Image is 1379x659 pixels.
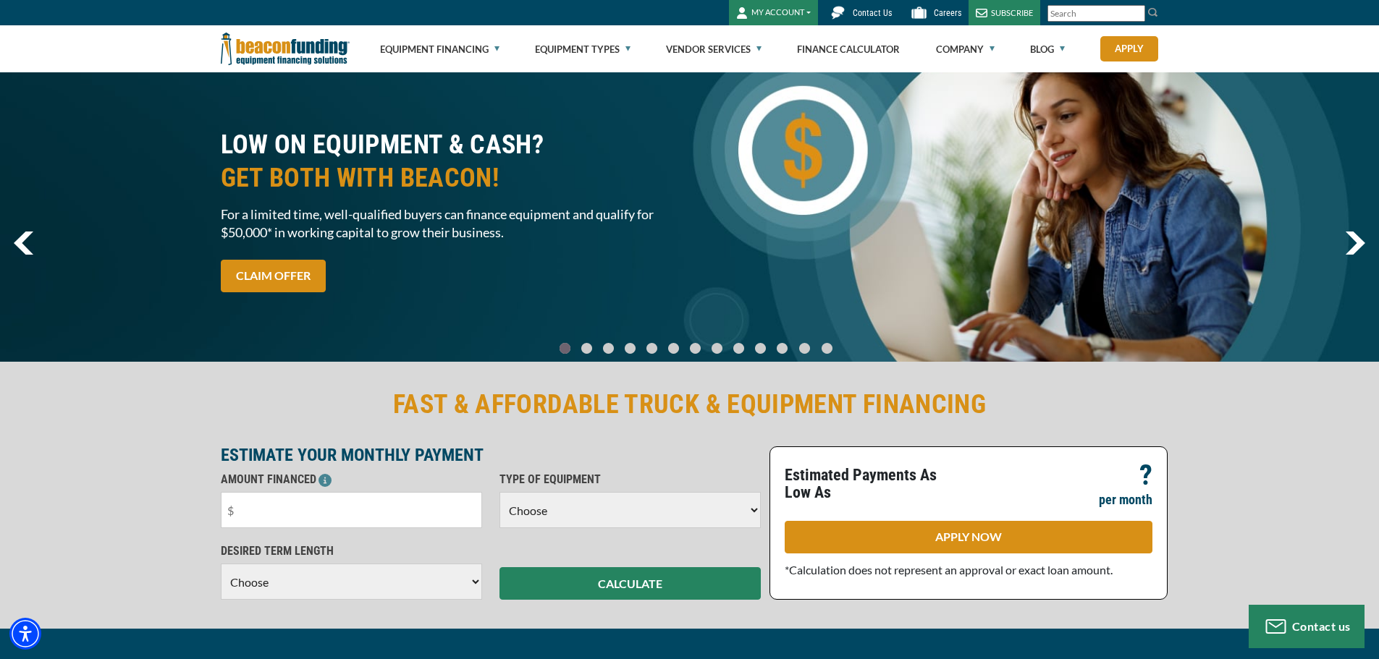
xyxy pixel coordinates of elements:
a: Go To Slide 6 [686,342,704,354]
span: Contact us [1292,619,1351,633]
p: per month [1099,491,1152,509]
a: Clear search text [1130,8,1142,20]
a: CLAIM OFFER [221,260,326,292]
span: For a limited time, well-qualified buyers can finance equipment and qualify for $50,000* in worki... [221,205,681,242]
a: previous [14,231,33,255]
p: DESIRED TERM LENGTH [221,543,482,560]
p: TYPE OF EQUIPMENT [499,471,761,488]
a: Company [936,26,995,72]
span: GET BOTH WITH BEACON! [221,161,681,195]
a: Equipment Financing [380,26,499,72]
span: Careers [934,8,961,18]
input: $ [221,492,482,528]
div: Accessibility Menu [9,618,41,650]
a: Go To Slide 9 [751,342,769,354]
input: Search [1047,5,1145,22]
p: AMOUNT FINANCED [221,471,482,488]
button: Contact us [1249,605,1365,648]
a: Go To Slide 10 [773,342,791,354]
a: Go To Slide 11 [796,342,814,354]
a: Blog [1030,26,1065,72]
a: Go To Slide 12 [818,342,836,354]
button: CALCULATE [499,567,761,600]
a: Go To Slide 0 [556,342,573,354]
img: Search [1147,7,1159,18]
img: Left Navigator [14,231,33,255]
p: ESTIMATE YOUR MONTHLY PAYMENT [221,446,761,464]
a: Go To Slide 8 [730,342,747,354]
a: Go To Slide 4 [643,342,660,354]
a: Go To Slide 3 [621,342,638,354]
span: Contact Us [853,8,892,18]
img: Right Navigator [1345,231,1365,255]
a: next [1345,231,1365,255]
h2: FAST & AFFORDABLE TRUCK & EQUIPMENT FINANCING [221,388,1159,421]
img: Beacon Funding Corporation logo [221,25,350,72]
p: Estimated Payments As Low As [785,467,960,501]
a: Go To Slide 7 [708,342,725,354]
a: Go To Slide 5 [665,342,682,354]
a: Apply [1100,36,1158,61]
a: Vendor Services [666,26,762,72]
a: Finance Calculator [797,26,900,72]
p: ? [1139,467,1152,484]
a: APPLY NOW [785,521,1152,553]
a: Equipment Types [535,26,631,72]
a: Go To Slide 1 [578,342,595,354]
span: *Calculation does not represent an approval or exact loan amount. [785,563,1113,577]
a: Go To Slide 2 [599,342,617,354]
h2: LOW ON EQUIPMENT & CASH? [221,128,681,195]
